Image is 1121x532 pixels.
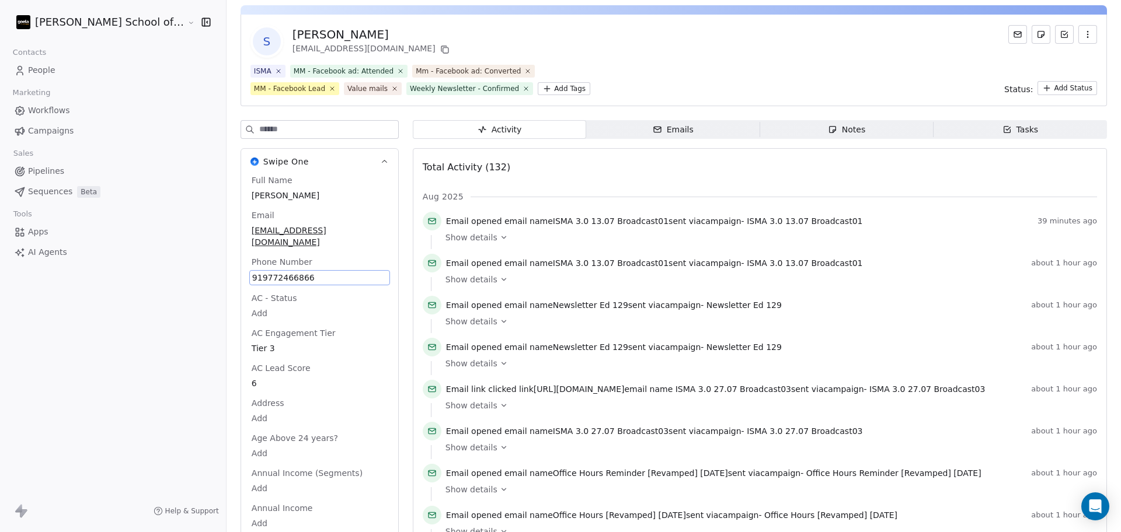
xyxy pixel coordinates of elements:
[252,342,388,354] span: Tier 3
[553,468,728,478] span: Office Hours Reminder [Revamped] [DATE]
[445,484,1089,495] a: Show details
[534,384,625,394] span: [URL][DOMAIN_NAME]
[28,125,74,137] span: Campaigns
[445,484,497,495] span: Show details
[446,216,502,226] span: Email opened
[249,362,313,374] span: AC Lead Score
[446,342,502,352] span: Email opened
[445,442,1089,453] a: Show details
[446,215,863,227] span: email name sent via campaign -
[410,83,519,94] div: Weekly Newsletter - Confirmed
[445,232,1089,243] a: Show details
[241,149,398,174] button: Swipe OneSwipe One
[16,15,30,29] img: Zeeshan%20Neck%20Print%20Dark.png
[446,341,782,353] span: email name sent via campaign -
[249,467,365,479] span: Annual Income (Segments)
[446,426,502,436] span: Email opened
[553,510,686,520] span: Office Hours [Revamped] [DATE]
[9,61,217,80] a: People
[252,307,388,319] span: Add
[249,327,338,339] span: AC Engagement Tier
[263,156,309,167] span: Swipe One
[445,316,1089,327] a: Show details
[1038,81,1097,95] button: Add Status
[1031,426,1097,436] span: about 1 hour ago
[747,258,862,268] span: ISMA 3.0 13.07 Broadcast01
[35,15,184,30] span: [PERSON_NAME] School of Finance LLP
[764,510,897,520] span: Office Hours [Revamped] [DATE]
[445,274,497,285] span: Show details
[553,258,669,268] span: ISMA 3.0 13.07 Broadcast01
[8,44,51,61] span: Contacts
[446,257,863,269] span: email name sent via campaign -
[553,300,628,310] span: Newsletter Ed 129
[747,426,862,436] span: ISMA 3.0 27.07 Broadcast03
[249,397,287,409] span: Address
[252,190,388,201] span: [PERSON_NAME]
[14,12,179,32] button: [PERSON_NAME] School of Finance LLP
[1002,124,1039,136] div: Tasks
[423,162,510,173] span: Total Activity (132)
[154,506,219,516] a: Help & Support
[252,225,388,248] span: [EMAIL_ADDRESS][DOMAIN_NAME]
[706,300,782,310] span: Newsletter Ed 129
[252,412,388,424] span: Add
[446,383,986,395] span: link email name sent via campaign -
[446,384,517,394] span: Email link clicked
[553,426,669,436] span: ISMA 3.0 27.07 Broadcast03
[293,43,452,57] div: [EMAIL_ADDRESS][DOMAIN_NAME]
[249,256,315,268] span: Phone Number
[445,358,497,369] span: Show details
[446,258,502,268] span: Email opened
[8,205,37,223] span: Tools
[1038,216,1097,226] span: 39 minutes ago
[446,467,981,479] span: email name sent via campaign -
[28,246,67,258] span: AI Agents
[1031,342,1097,352] span: about 1 hour ago
[1031,468,1097,478] span: about 1 hour ago
[252,377,388,389] span: 6
[252,447,388,459] span: Add
[538,82,590,95] button: Add Tags
[416,66,521,76] div: Mm - Facebook ad: Converted
[446,509,897,521] span: email name sent via campaign -
[553,342,628,352] span: Newsletter Ed 129
[446,468,502,478] span: Email opened
[1081,492,1109,520] div: Open Intercom Messenger
[293,26,452,43] div: [PERSON_NAME]
[9,222,217,242] a: Apps
[869,384,985,394] span: ISMA 3.0 27.07 Broadcast03
[8,145,39,162] span: Sales
[445,316,497,327] span: Show details
[1031,384,1097,394] span: about 1 hour ago
[254,83,325,94] div: MM - Facebook Lead
[706,342,782,352] span: Newsletter Ed 129
[676,384,791,394] span: ISMA 3.0 27.07 Broadcast03
[1031,300,1097,310] span: about 1 hour ago
[294,66,394,76] div: MM - Facebook ad: Attended
[249,292,300,304] span: AC - Status
[423,191,464,202] span: Aug 2025
[1031,510,1097,520] span: about 1 hour ago
[445,400,1089,411] a: Show details
[653,124,694,136] div: Emails
[28,104,70,117] span: Workflows
[9,121,217,141] a: Campaigns
[1031,258,1097,268] span: about 1 hour ago
[445,274,1089,285] a: Show details
[8,84,55,101] span: Marketing
[250,157,259,166] img: Swipe One
[445,442,497,453] span: Show details
[446,425,863,437] span: email name sent via campaign -
[252,272,387,283] span: 919772466866
[28,185,72,198] span: Sequences
[249,174,295,186] span: Full Name
[1004,83,1033,95] span: Status:
[28,226,48,238] span: Apps
[165,506,219,516] span: Help & Support
[347,83,388,94] div: Value mails
[249,502,315,514] span: Annual Income
[9,243,217,262] a: AI Agents
[253,27,281,55] span: S
[445,358,1089,369] a: Show details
